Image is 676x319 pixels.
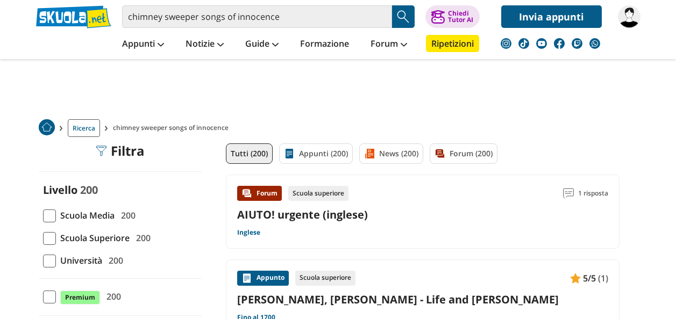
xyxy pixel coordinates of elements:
[572,38,582,49] img: twitch
[56,208,115,222] span: Scuola Media
[425,5,480,28] button: ChiediTutor AI
[226,143,273,164] a: Tutti (200)
[448,10,473,23] div: Chiedi Tutor AI
[68,119,100,137] a: Ricerca
[368,35,410,54] a: Forum
[117,208,136,222] span: 200
[563,188,574,199] img: Commenti lettura
[243,35,281,54] a: Guide
[237,186,282,201] div: Forum
[237,207,368,222] a: AIUTO! urgente (inglese)
[583,271,596,285] span: 5/5
[56,231,130,245] span: Scuola Superiore
[241,188,252,199] img: Forum contenuto
[96,143,145,158] div: Filtra
[279,143,353,164] a: Appunti (200)
[395,9,411,25] img: Cerca appunti, riassunti o versioni
[102,289,121,303] span: 200
[297,35,352,54] a: Formazione
[426,35,479,52] a: Ripetizioni
[43,183,77,197] label: Livello
[237,228,260,237] a: Inglese
[56,253,102,267] span: Università
[618,5,641,28] img: giuliabedendo
[430,143,497,164] a: Forum (200)
[119,35,167,54] a: Appunti
[113,119,233,137] span: chimney sweeper songs of innocence
[96,146,106,156] img: Filtra filtri mobile
[284,148,295,159] img: Appunti filtro contenuto
[39,119,55,135] img: Home
[364,148,375,159] img: News filtro contenuto
[435,148,445,159] img: Forum filtro contenuto
[554,38,565,49] img: facebook
[39,119,55,137] a: Home
[598,271,608,285] span: (1)
[536,38,547,49] img: youtube
[501,38,511,49] img: instagram
[295,271,355,286] div: Scuola superiore
[578,186,608,201] span: 1 risposta
[132,231,151,245] span: 200
[237,292,608,307] a: [PERSON_NAME], [PERSON_NAME] - Life and [PERSON_NAME]
[60,291,100,305] span: Premium
[589,38,600,49] img: WhatsApp
[288,186,348,201] div: Scuola superiore
[241,273,252,284] img: Appunti contenuto
[392,5,415,28] button: Search Button
[80,183,98,197] span: 200
[518,38,529,49] img: tiktok
[501,5,602,28] a: Invia appunti
[359,143,423,164] a: News (200)
[104,253,123,267] span: 200
[122,5,392,28] input: Cerca appunti, riassunti o versioni
[570,273,581,284] img: Appunti contenuto
[237,271,289,286] div: Appunto
[183,35,226,54] a: Notizie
